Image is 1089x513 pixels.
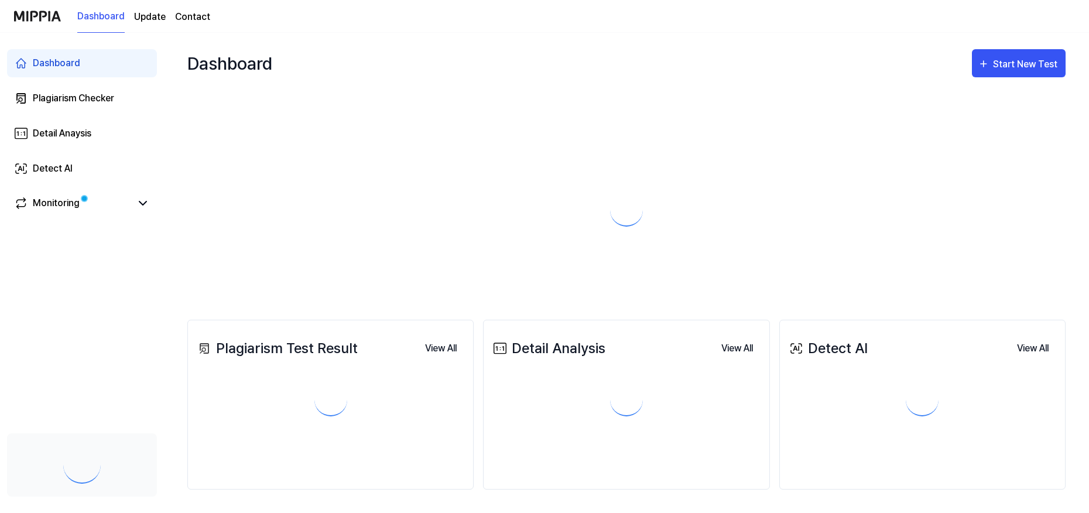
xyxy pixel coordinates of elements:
[491,338,605,359] div: Detail Analysis
[33,126,91,141] div: Detail Anaysis
[1008,337,1058,360] button: View All
[134,10,166,24] a: Update
[972,49,1066,77] button: Start New Test
[787,338,868,359] div: Detect AI
[195,338,358,359] div: Plagiarism Test Result
[7,49,157,77] a: Dashboard
[187,45,272,82] div: Dashboard
[7,155,157,183] a: Detect AI
[712,336,762,360] a: View All
[1008,336,1058,360] a: View All
[14,196,131,210] a: Monitoring
[175,10,210,24] a: Contact
[416,337,466,360] button: View All
[416,336,466,360] a: View All
[7,84,157,112] a: Plagiarism Checker
[77,1,125,33] a: Dashboard
[33,196,80,210] div: Monitoring
[33,91,114,105] div: Plagiarism Checker
[7,119,157,148] a: Detail Anaysis
[33,56,80,70] div: Dashboard
[993,57,1060,72] div: Start New Test
[33,162,73,176] div: Detect AI
[712,337,762,360] button: View All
